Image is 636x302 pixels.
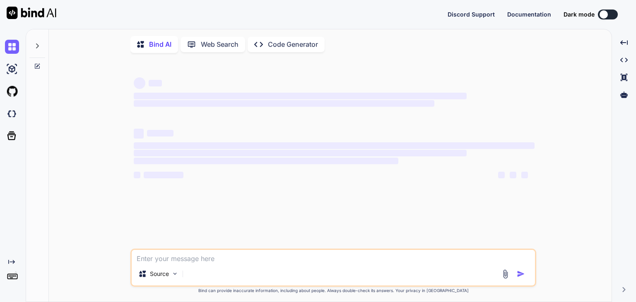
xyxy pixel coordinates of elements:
img: ai-studio [5,62,19,76]
img: attachment [501,269,510,279]
img: Pick Models [171,270,178,277]
button: Discord Support [448,11,495,18]
span: ‌ [134,93,466,99]
img: icon [517,270,525,278]
span: ‌ [147,130,173,137]
p: Code Generator [268,41,318,48]
button: Documentation [507,11,551,18]
span: ‌ [498,172,505,178]
span: ‌ [134,158,398,164]
img: chat [5,40,19,54]
span: Dark mode [564,10,595,19]
span: ‌ [144,172,183,178]
p: Source [150,270,169,278]
span: ‌ [134,77,145,89]
img: Bind AI [7,7,56,19]
span: ‌ [134,142,535,149]
span: ‌ [149,80,162,86]
span: ‌ [134,150,466,156]
img: githubLight [5,84,19,98]
span: ‌ [510,172,516,178]
span: ‌ [134,100,434,107]
p: Web Search [201,41,238,48]
p: Bind can provide inaccurate information, including about people. Always double-check its answers.... [130,288,536,293]
span: ‌ [134,172,140,178]
p: Bind AI [149,41,171,48]
img: darkCloudIdeIcon [5,107,19,121]
span: ‌ [134,129,144,139]
span: ‌ [521,172,528,178]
